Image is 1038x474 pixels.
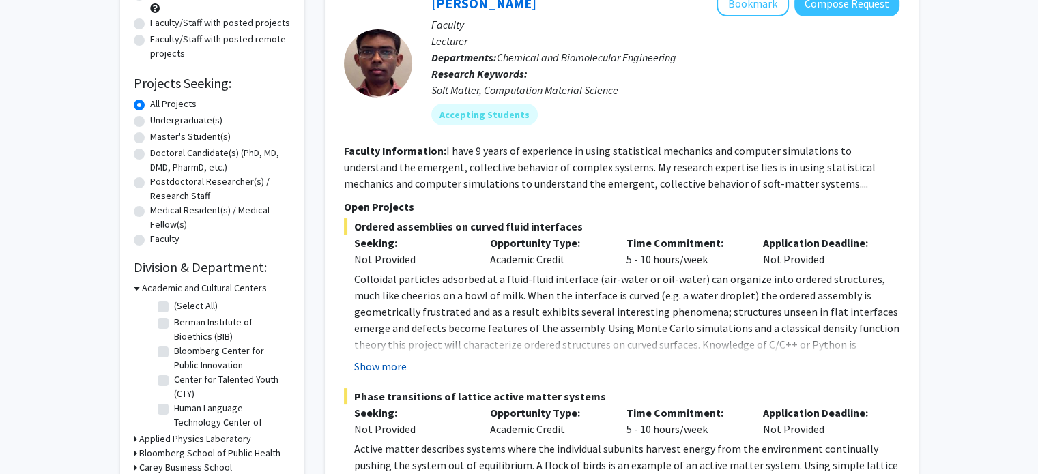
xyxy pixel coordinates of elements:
[150,97,197,111] label: All Projects
[354,251,470,267] div: Not Provided
[626,235,743,251] p: Time Commitment:
[344,198,899,215] p: Open Projects
[344,144,446,158] b: Faculty Information:
[763,235,879,251] p: Application Deadline:
[142,281,267,295] h3: Academic and Cultural Centers
[139,446,280,460] h3: Bloomberg School of Public Health
[139,432,251,446] h3: Applied Physics Laboratory
[134,259,291,276] h2: Division & Department:
[10,413,58,464] iframe: Chat
[497,50,676,64] span: Chemical and Biomolecular Engineering
[431,104,538,125] mat-chip: Accepting Students
[431,16,899,33] p: Faculty
[354,271,899,369] p: Colloidal particles adsorbed at a fluid-fluid interface (air-water or oil-water) can organize int...
[354,421,470,437] div: Not Provided
[626,404,743,421] p: Time Commitment:
[150,146,291,175] label: Doctoral Candidate(s) (PhD, MD, DMD, PharmD, etc.)
[174,315,287,344] label: Berman Institute of Bioethics (BIB)
[480,404,616,437] div: Academic Credit
[354,404,470,421] p: Seeking:
[174,401,287,444] label: Human Language Technology Center of Excellence (HLTCOE)
[134,75,291,91] h2: Projects Seeking:
[354,235,470,251] p: Seeking:
[431,33,899,49] p: Lecturer
[150,32,291,61] label: Faculty/Staff with posted remote projects
[616,235,753,267] div: 5 - 10 hours/week
[490,235,606,251] p: Opportunity Type:
[150,16,290,30] label: Faculty/Staff with posted projects
[150,232,179,246] label: Faculty
[150,113,222,128] label: Undergraduate(s)
[431,50,497,64] b: Departments:
[490,404,606,421] p: Opportunity Type:
[480,235,616,267] div: Academic Credit
[616,404,753,437] div: 5 - 10 hours/week
[174,344,287,372] label: Bloomberg Center for Public Innovation
[753,404,889,437] div: Not Provided
[763,404,879,421] p: Application Deadline:
[344,388,899,404] span: Phase transitions of lattice active matter systems
[150,130,231,144] label: Master's Student(s)
[174,372,287,401] label: Center for Talented Youth (CTY)
[354,358,407,374] button: Show more
[344,218,899,235] span: Ordered assemblies on curved fluid interfaces
[431,82,899,98] div: Soft Matter, Computation Material Science
[150,175,291,203] label: Postdoctoral Researcher(s) / Research Staff
[150,203,291,232] label: Medical Resident(s) / Medical Fellow(s)
[344,144,876,190] fg-read-more: I have 9 years of experience in using statistical mechanics and computer simulations to understan...
[431,67,528,80] b: Research Keywords:
[753,235,889,267] div: Not Provided
[174,299,218,313] label: (Select All)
